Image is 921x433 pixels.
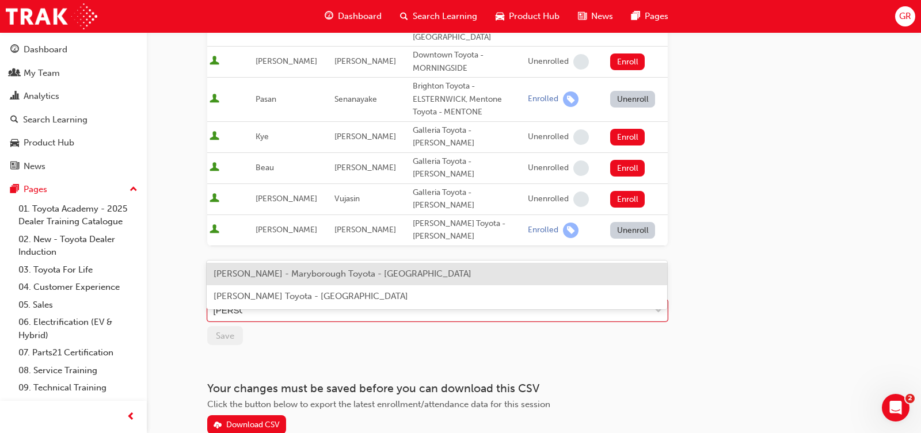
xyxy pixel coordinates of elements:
[14,313,142,344] a: 06. Electrification (EV & Hybrid)
[631,9,640,24] span: pages-icon
[391,5,486,28] a: search-iconSearch Learning
[334,132,396,141] span: [PERSON_NAME]
[256,56,317,66] span: [PERSON_NAME]
[10,115,18,125] span: search-icon
[334,194,360,204] span: Vujasin
[216,331,234,341] span: Save
[413,155,523,181] div: Galleria Toyota - [PERSON_NAME]
[5,37,142,179] button: DashboardMy TeamAnalyticsSearch LearningProduct HubNews
[5,132,142,154] a: Product Hub
[528,163,569,174] div: Unenrolled
[413,49,523,75] div: Downtown Toyota - MORNINGSIDE
[563,91,579,107] span: learningRecordVerb_ENROLL-icon
[334,56,396,66] span: [PERSON_NAME]
[5,39,142,60] a: Dashboard
[578,9,587,24] span: news-icon
[654,304,663,319] span: down-icon
[210,162,219,174] span: User is active
[24,90,59,103] div: Analytics
[24,183,47,196] div: Pages
[210,131,219,143] span: User is active
[210,224,219,236] span: User is active
[256,132,269,141] span: Kye
[24,43,67,56] div: Dashboard
[24,67,60,80] div: My Team
[214,269,471,279] span: [PERSON_NAME] - Maryborough Toyota - [GEOGRAPHIC_DATA]
[882,394,909,421] iframe: Intercom live chat
[14,261,142,279] a: 03. Toyota For Life
[256,163,274,173] span: Beau
[413,10,477,23] span: Search Learning
[256,194,317,204] span: [PERSON_NAME]
[334,163,396,173] span: [PERSON_NAME]
[573,160,589,176] span: learningRecordVerb_NONE-icon
[315,5,391,28] a: guage-iconDashboard
[338,10,382,23] span: Dashboard
[6,3,97,29] img: Trak
[645,10,668,23] span: Pages
[127,410,135,424] span: prev-icon
[509,10,560,23] span: Product Hub
[14,344,142,362] a: 07. Parts21 Certification
[207,382,668,395] h3: Your changes must be saved before you can download this CSV
[610,129,645,145] button: Enroll
[569,5,622,28] a: news-iconNews
[14,296,142,314] a: 05. Sales
[573,191,589,207] span: learningRecordVerb_NONE-icon
[413,80,523,119] div: Brighton Toyota - ELSTERNWICK, Mentone Toyota - MENTONE
[486,5,569,28] a: car-iconProduct Hub
[207,326,243,345] button: Save
[573,54,589,70] span: learningRecordVerb_NONE-icon
[610,222,655,239] button: Unenroll
[207,399,550,409] span: Click the button below to export the latest enrollment/attendance data for this session
[563,223,579,238] span: learningRecordVerb_ENROLL-icon
[528,94,558,105] div: Enrolled
[10,68,19,79] span: people-icon
[400,9,408,24] span: search-icon
[214,421,222,431] span: download-icon
[591,10,613,23] span: News
[226,420,280,430] div: Download CSV
[5,63,142,84] a: My Team
[14,362,142,380] a: 08. Service Training
[10,185,19,195] span: pages-icon
[899,10,911,23] span: GR
[334,94,377,104] span: Senanayake
[5,179,142,200] button: Pages
[10,91,19,102] span: chart-icon
[334,225,396,235] span: [PERSON_NAME]
[5,86,142,107] a: Analytics
[256,94,276,104] span: Pasan
[23,113,87,127] div: Search Learning
[528,56,569,67] div: Unenrolled
[5,156,142,177] a: News
[528,225,558,236] div: Enrolled
[573,129,589,145] span: learningRecordVerb_NONE-icon
[528,194,569,205] div: Unenrolled
[610,53,645,70] button: Enroll
[24,160,45,173] div: News
[528,132,569,143] div: Unenrolled
[14,200,142,231] a: 01. Toyota Academy - 2025 Dealer Training Catalogue
[413,186,523,212] div: Galleria Toyota - [PERSON_NAME]
[10,162,19,172] span: news-icon
[14,231,142,261] a: 02. New - Toyota Dealer Induction
[210,193,219,205] span: User is active
[610,191,645,208] button: Enroll
[610,91,655,108] button: Unenroll
[14,379,142,397] a: 09. Technical Training
[256,225,317,235] span: [PERSON_NAME]
[622,5,678,28] a: pages-iconPages
[413,217,523,243] div: [PERSON_NAME] Toyota - [PERSON_NAME]
[210,94,219,105] span: User is active
[5,109,142,131] a: Search Learning
[325,9,333,24] span: guage-icon
[24,136,74,150] div: Product Hub
[214,291,408,301] span: [PERSON_NAME] Toyota - [GEOGRAPHIC_DATA]
[14,278,142,296] a: 04. Customer Experience
[10,138,19,148] span: car-icon
[610,160,645,177] button: Enroll
[905,394,915,403] span: 2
